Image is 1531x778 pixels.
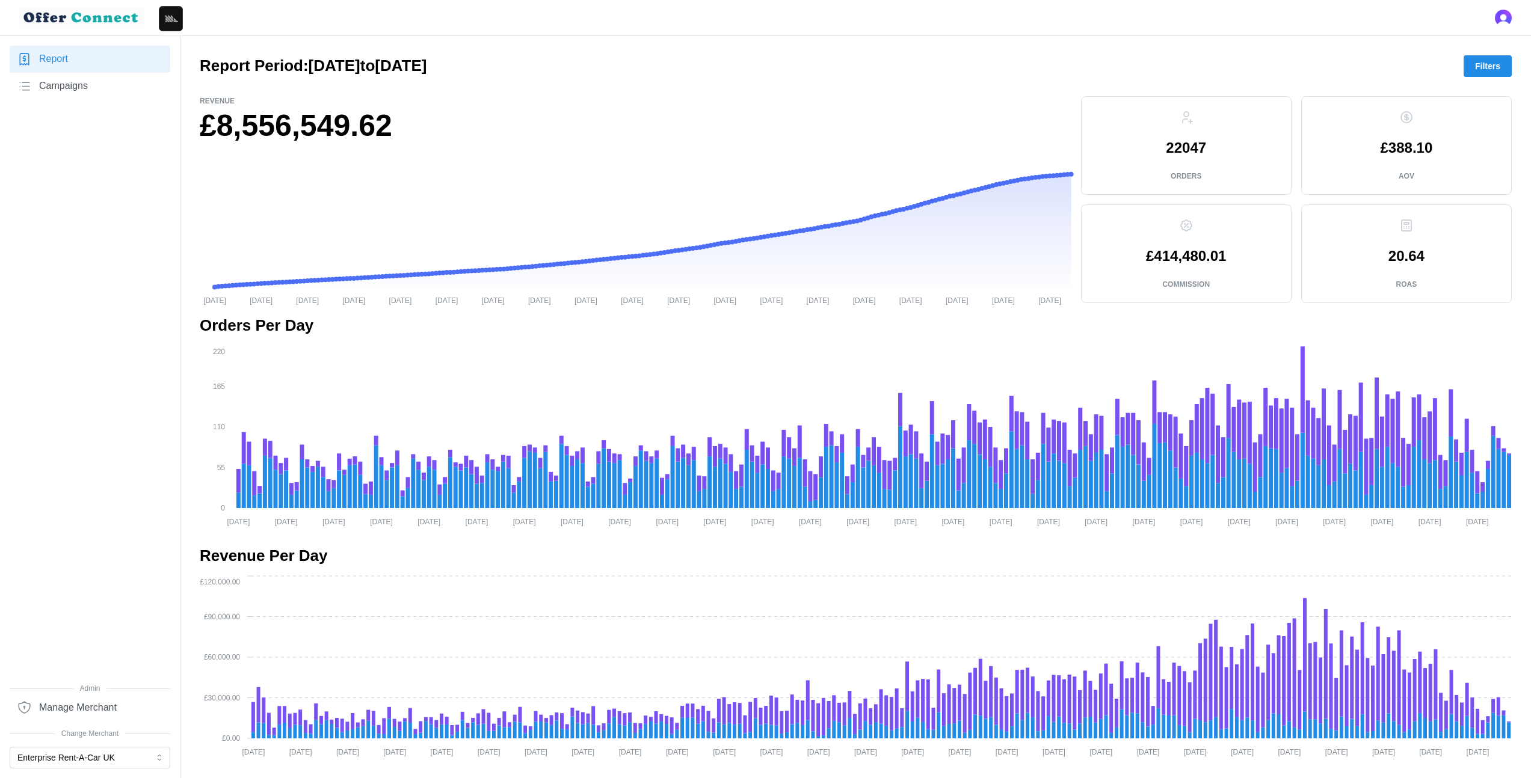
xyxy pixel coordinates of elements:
[10,694,170,721] a: Manage Merchant
[1228,517,1251,525] tspan: [DATE]
[1146,249,1226,263] p: £414,480.01
[1466,517,1489,525] tspan: [DATE]
[1372,748,1395,756] tspan: [DATE]
[713,748,736,756] tspan: [DATE]
[1495,10,1512,26] button: Open user button
[1325,748,1348,756] tspan: [DATE]
[854,748,877,756] tspan: [DATE]
[383,748,406,756] tspan: [DATE]
[213,382,225,391] tspan: 165
[10,46,170,73] a: Report
[478,748,501,756] tspan: [DATE]
[525,748,547,756] tspan: [DATE]
[571,748,594,756] tspan: [DATE]
[1475,56,1500,76] span: Filters
[1464,55,1512,77] button: Filters
[10,73,170,100] a: Campaigns
[1323,517,1346,525] tspan: [DATE]
[990,517,1012,525] tspan: [DATE]
[370,517,393,525] tspan: [DATE]
[200,545,1512,566] h2: Revenue Per Day
[1184,748,1207,756] tspan: [DATE]
[19,7,144,28] img: loyalBe Logo
[946,296,969,305] tspan: [DATE]
[417,517,440,525] tspan: [DATE]
[846,517,869,525] tspan: [DATE]
[322,517,345,525] tspan: [DATE]
[204,613,240,621] tspan: £90,000.00
[1388,249,1425,263] p: 20.64
[666,748,689,756] tspan: [DATE]
[10,728,170,740] span: Change Merchant
[1275,517,1298,525] tspan: [DATE]
[1038,296,1061,305] tspan: [DATE]
[10,747,170,768] button: Enterprise Rent-A-Car UK
[213,347,225,355] tspan: 220
[1419,517,1441,525] tspan: [DATE]
[200,106,1071,145] h1: £8,556,549.62
[1162,280,1210,290] p: Commission
[1137,748,1160,756] tspan: [DATE]
[807,748,830,756] tspan: [DATE]
[751,517,774,525] tspan: [DATE]
[200,578,240,586] tspan: £120,000.00
[1089,748,1112,756] tspan: [DATE]
[39,79,88,94] span: Campaigns
[894,517,917,525] tspan: [DATE]
[992,296,1015,305] tspan: [DATE]
[431,748,454,756] tspan: [DATE]
[760,748,783,756] tspan: [DATE]
[1231,748,1254,756] tspan: [DATE]
[482,296,505,305] tspan: [DATE]
[275,517,298,525] tspan: [DATE]
[1396,280,1417,290] p: ROAS
[513,517,536,525] tspan: [DATE]
[389,296,412,305] tspan: [DATE]
[1399,171,1414,182] p: AOV
[760,296,783,305] tspan: [DATE]
[466,517,488,525] tspan: [DATE]
[528,296,551,305] tspan: [DATE]
[436,296,458,305] tspan: [DATE]
[222,734,240,743] tspan: £0.00
[336,748,359,756] tspan: [DATE]
[217,464,226,472] tspan: 55
[204,694,240,702] tspan: £30,000.00
[807,296,830,305] tspan: [DATE]
[1166,141,1206,155] p: 22047
[621,296,644,305] tspan: [DATE]
[853,296,876,305] tspan: [DATE]
[1370,517,1393,525] tspan: [DATE]
[203,296,226,305] tspan: [DATE]
[342,296,365,305] tspan: [DATE]
[619,748,642,756] tspan: [DATE]
[204,653,240,661] tspan: £60,000.00
[227,517,250,525] tspan: [DATE]
[200,55,427,76] h2: Report Period: [DATE] to [DATE]
[704,517,727,525] tspan: [DATE]
[39,700,117,715] span: Manage Merchant
[1043,748,1065,756] tspan: [DATE]
[799,517,822,525] tspan: [DATE]
[296,296,319,305] tspan: [DATE]
[575,296,597,305] tspan: [DATE]
[200,315,1512,336] h2: Orders Per Day
[39,52,68,67] span: Report
[561,517,584,525] tspan: [DATE]
[713,296,736,305] tspan: [DATE]
[949,748,972,756] tspan: [DATE]
[250,296,273,305] tspan: [DATE]
[901,748,924,756] tspan: [DATE]
[242,748,265,756] tspan: [DATE]
[1467,748,1489,756] tspan: [DATE]
[942,517,965,525] tspan: [DATE]
[200,96,1071,106] p: Revenue
[1495,10,1512,26] img: 's logo
[1278,748,1301,756] tspan: [DATE]
[1085,517,1107,525] tspan: [DATE]
[10,683,170,694] span: Admin
[1037,517,1060,525] tspan: [DATE]
[899,296,922,305] tspan: [DATE]
[656,517,679,525] tspan: [DATE]
[1132,517,1155,525] tspan: [DATE]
